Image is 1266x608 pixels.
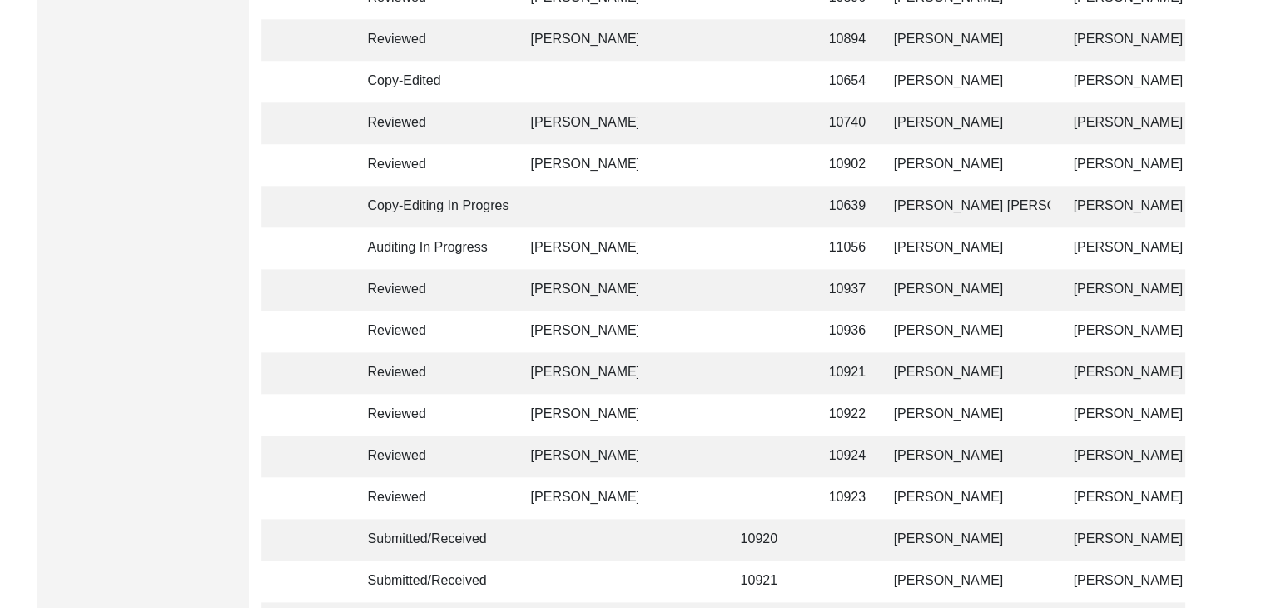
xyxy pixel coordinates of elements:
[521,269,638,311] td: [PERSON_NAME]
[358,394,508,436] td: Reviewed
[358,561,508,602] td: Submitted/Received
[884,394,1050,436] td: [PERSON_NAME]
[521,311,638,352] td: [PERSON_NAME]
[521,477,638,519] td: [PERSON_NAME]
[819,394,871,436] td: 10922
[521,394,638,436] td: [PERSON_NAME]
[884,144,1050,186] td: [PERSON_NAME]
[819,477,871,519] td: 10923
[358,311,508,352] td: Reviewed
[358,477,508,519] td: Reviewed
[358,144,508,186] td: Reviewed
[521,436,638,477] td: [PERSON_NAME]
[819,311,871,352] td: 10936
[884,227,1050,269] td: [PERSON_NAME]
[884,436,1050,477] td: [PERSON_NAME]
[819,269,871,311] td: 10937
[819,436,871,477] td: 10924
[521,102,638,144] td: [PERSON_NAME]
[884,186,1050,227] td: [PERSON_NAME] [PERSON_NAME]
[358,436,508,477] td: Reviewed
[358,227,508,269] td: Auditing In Progress
[358,186,508,227] td: Copy-Editing In Progress
[884,61,1050,102] td: [PERSON_NAME]
[358,102,508,144] td: Reviewed
[884,477,1050,519] td: [PERSON_NAME]
[884,269,1050,311] td: [PERSON_NAME]
[358,352,508,394] td: Reviewed
[819,227,871,269] td: 11056
[819,61,871,102] td: 10654
[358,519,508,561] td: Submitted/Received
[358,19,508,61] td: Reviewed
[731,519,806,561] td: 10920
[521,227,638,269] td: [PERSON_NAME]
[358,61,508,102] td: Copy-Edited
[884,352,1050,394] td: [PERSON_NAME]
[884,519,1050,561] td: [PERSON_NAME]
[521,144,638,186] td: [PERSON_NAME]
[819,352,871,394] td: 10921
[521,19,638,61] td: [PERSON_NAME]
[819,102,871,144] td: 10740
[819,186,871,227] td: 10639
[731,561,806,602] td: 10921
[884,561,1050,602] td: [PERSON_NAME]
[819,19,871,61] td: 10894
[358,269,508,311] td: Reviewed
[521,352,638,394] td: [PERSON_NAME]
[884,19,1050,61] td: [PERSON_NAME]
[884,102,1050,144] td: [PERSON_NAME]
[819,144,871,186] td: 10902
[884,311,1050,352] td: [PERSON_NAME]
